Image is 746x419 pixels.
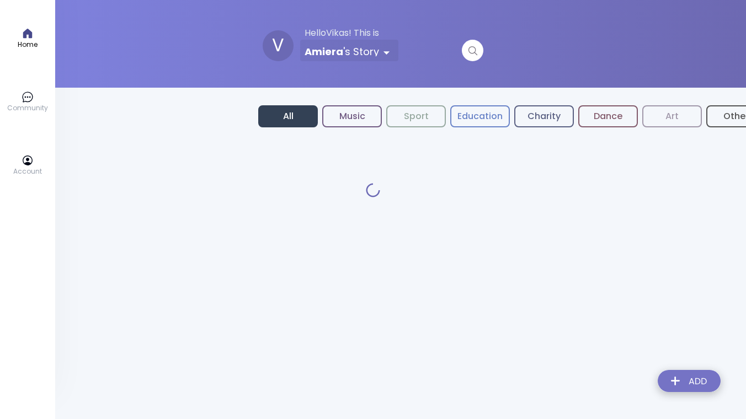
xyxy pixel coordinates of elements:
p: Account [13,166,42,176]
button: Music [322,105,382,127]
button: Charity [514,105,574,127]
img: addRecordLogo [649,363,729,402]
p: Home [18,40,38,50]
p: Hello Vikas ! This is [300,26,483,40]
a: Account [13,154,42,176]
button: Art [642,105,702,127]
a: Home [18,28,38,50]
p: Community [7,103,48,113]
button: Education [450,105,510,127]
a: Community [7,91,48,113]
button: Dance [578,105,638,127]
div: V [263,30,294,61]
span: 's Story [343,45,379,56]
button: Sport [386,105,446,127]
button: All [258,105,318,127]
